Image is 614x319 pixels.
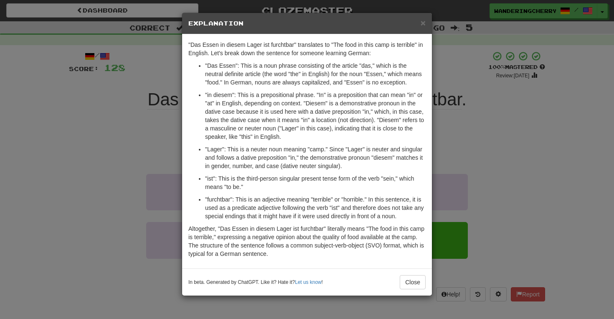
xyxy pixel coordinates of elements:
[188,279,323,286] small: In beta. Generated by ChatGPT. Like it? Hate it? !
[421,18,426,27] button: Close
[421,18,426,28] span: ×
[188,41,426,57] p: "Das Essen in diesem Lager ist furchtbar" translates to "The food in this camp is terrible" in En...
[295,279,321,285] a: Let us know
[188,225,426,258] p: Altogether, "Das Essen in diesem Lager ist furchtbar" literally means "The food in this camp is t...
[205,195,426,220] p: "furchtbar": This is an adjective meaning "terrible" or "horrible." In this sentence, it is used ...
[205,174,426,191] p: "ist": This is the third-person singular present tense form of the verb "sein," which means "to be."
[400,275,426,289] button: Close
[188,19,426,28] h5: Explanation
[205,145,426,170] p: "Lager": This is a neuter noun meaning "camp." Since "Lager" is neuter and singular and follows a...
[205,61,426,87] p: "Das Essen": This is a noun phrase consisting of the article "das," which is the neutral definite...
[205,91,426,141] p: "in diesem": This is a prepositional phrase. "In" is a preposition that can mean "in" or "at" in ...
